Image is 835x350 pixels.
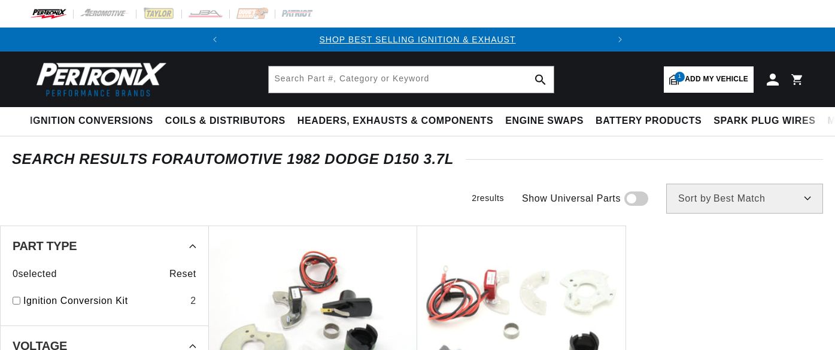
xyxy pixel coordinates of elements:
span: 0 selected [13,266,57,282]
a: 1Add my vehicle [664,66,754,93]
button: Translation missing: en.sections.announcements.previous_announcement [203,28,227,51]
span: Spark Plug Wires [713,115,815,127]
span: Engine Swaps [505,115,584,127]
span: Headers, Exhausts & Components [297,115,493,127]
summary: Headers, Exhausts & Components [292,107,499,135]
span: Add my vehicle [685,74,748,85]
summary: Coils & Distributors [159,107,292,135]
span: Part Type [13,240,77,252]
span: Battery Products [596,115,702,127]
button: search button [527,66,554,93]
div: 1 of 2 [227,33,608,46]
select: Sort by [666,184,823,214]
input: Search Part #, Category or Keyword [269,66,554,93]
div: SEARCH RESULTS FOR Automotive 1982 Dodge D150 3.7L [12,153,823,165]
img: Pertronix [30,59,168,100]
div: Announcement [227,33,608,46]
span: 2 results [472,193,504,203]
button: Translation missing: en.sections.announcements.next_announcement [608,28,632,51]
summary: Spark Plug Wires [708,107,821,135]
span: Sort by [678,194,711,203]
span: Coils & Distributors [165,115,286,127]
a: Ignition Conversion Kit [23,293,186,309]
summary: Engine Swaps [499,107,590,135]
a: SHOP BEST SELLING IGNITION & EXHAUST [319,35,515,44]
summary: Battery Products [590,107,708,135]
span: Reset [169,266,196,282]
span: Ignition Conversions [30,115,153,127]
summary: Ignition Conversions [30,107,159,135]
span: Show Universal Parts [522,191,621,206]
div: 2 [190,293,196,309]
span: 1 [675,72,685,82]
